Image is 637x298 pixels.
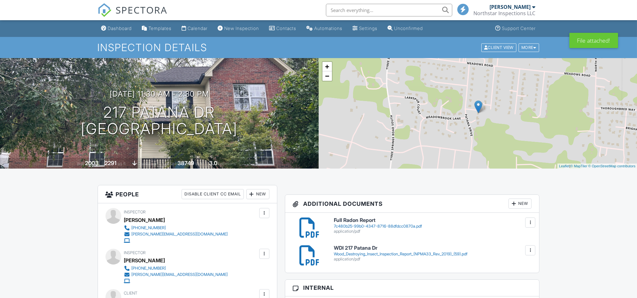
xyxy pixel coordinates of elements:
[285,195,539,213] h3: Additional Documents
[285,280,539,296] h3: Internal
[116,3,168,16] span: SPECTORA
[81,104,237,138] h1: 217 Patana Dr [GEOGRAPHIC_DATA]
[569,33,618,48] div: File attached!
[508,199,532,209] div: New
[315,26,343,31] div: Automations
[334,252,532,257] div: Wood_Destroying_Insect_Inspection_Report_(NPMA33_Rev_2019)_(59).pdf
[394,26,423,31] div: Unconfirmed
[225,26,259,31] div: New Inspection
[77,161,84,166] span: Built
[182,189,244,199] div: Disable Client CC Email
[557,164,637,169] div: |
[132,272,228,277] div: [PERSON_NAME][EMAIL_ADDRESS][DOMAIN_NAME]
[493,23,538,34] a: Support Center
[140,23,174,34] a: Templates
[117,161,126,166] span: sq. ft.
[149,26,172,31] div: Templates
[519,43,539,52] div: More
[132,225,166,230] div: [PHONE_NUMBER]
[490,4,531,10] div: [PERSON_NAME]
[215,23,262,34] a: New Inspection
[124,225,228,231] a: [PHONE_NUMBER]
[502,26,536,31] div: Support Center
[98,185,277,203] h3: People
[124,291,138,295] span: Client
[218,161,236,166] span: bathrooms
[588,164,635,168] a: © OpenStreetMap contributors
[350,23,380,34] a: Settings
[124,250,146,255] span: Inspector
[334,245,532,261] a: WDI 217 Patana Dr Wood_Destroying_Insect_Inspection_Report_(NPMA33_Rev_2019)_(59).pdf application...
[98,9,168,22] a: SPECTORA
[334,229,532,234] div: application/pdf
[209,160,217,166] div: 3.0
[334,245,532,251] h6: WDI 217 Patana Dr
[326,4,452,16] input: Search everything...
[267,23,299,34] a: Contacts
[481,45,518,50] a: Client View
[570,164,587,168] a: © MapTiler
[124,210,146,214] span: Inspector
[132,232,228,237] div: [PERSON_NAME][EMAIL_ADDRESS][DOMAIN_NAME]
[138,161,157,166] span: crawlspace
[110,90,209,98] h3: [DATE] 11:30 am - 2:30 pm
[322,71,332,81] a: Zoom out
[481,43,516,52] div: Client View
[359,26,378,31] div: Settings
[163,161,177,166] span: Lot Size
[188,26,208,31] div: Calendar
[334,224,532,229] div: 7c480b25-99b0-4347-8716-88dfdcc0870a.pdf
[124,271,228,278] a: [PERSON_NAME][EMAIL_ADDRESS][DOMAIN_NAME]
[304,23,345,34] a: Automations (Basic)
[385,23,426,34] a: Unconfirmed
[98,3,111,17] img: The Best Home Inspection Software - Spectora
[177,160,194,166] div: 38749
[124,231,228,237] a: [PERSON_NAME][EMAIL_ADDRESS][DOMAIN_NAME]
[124,256,165,265] div: [PERSON_NAME]
[474,10,536,16] div: Northstar Inspections LLC
[334,218,532,234] a: Full Radon Report 7c480b25-99b0-4347-8716-88dfdcc0870a.pdf application/pdf
[99,23,135,34] a: Dashboard
[124,215,165,225] div: [PERSON_NAME]
[277,26,297,31] div: Contacts
[195,161,203,166] span: sq.ft.
[132,266,166,271] div: [PHONE_NUMBER]
[246,189,269,199] div: New
[124,265,228,271] a: [PHONE_NUMBER]
[334,218,532,223] h6: Full Radon Report
[179,23,210,34] a: Calendar
[85,160,99,166] div: 2003
[559,164,569,168] a: Leaflet
[334,257,532,262] div: application/pdf
[105,160,117,166] div: 2291
[108,26,132,31] div: Dashboard
[98,42,540,53] h1: Inspection Details
[322,62,332,71] a: Zoom in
